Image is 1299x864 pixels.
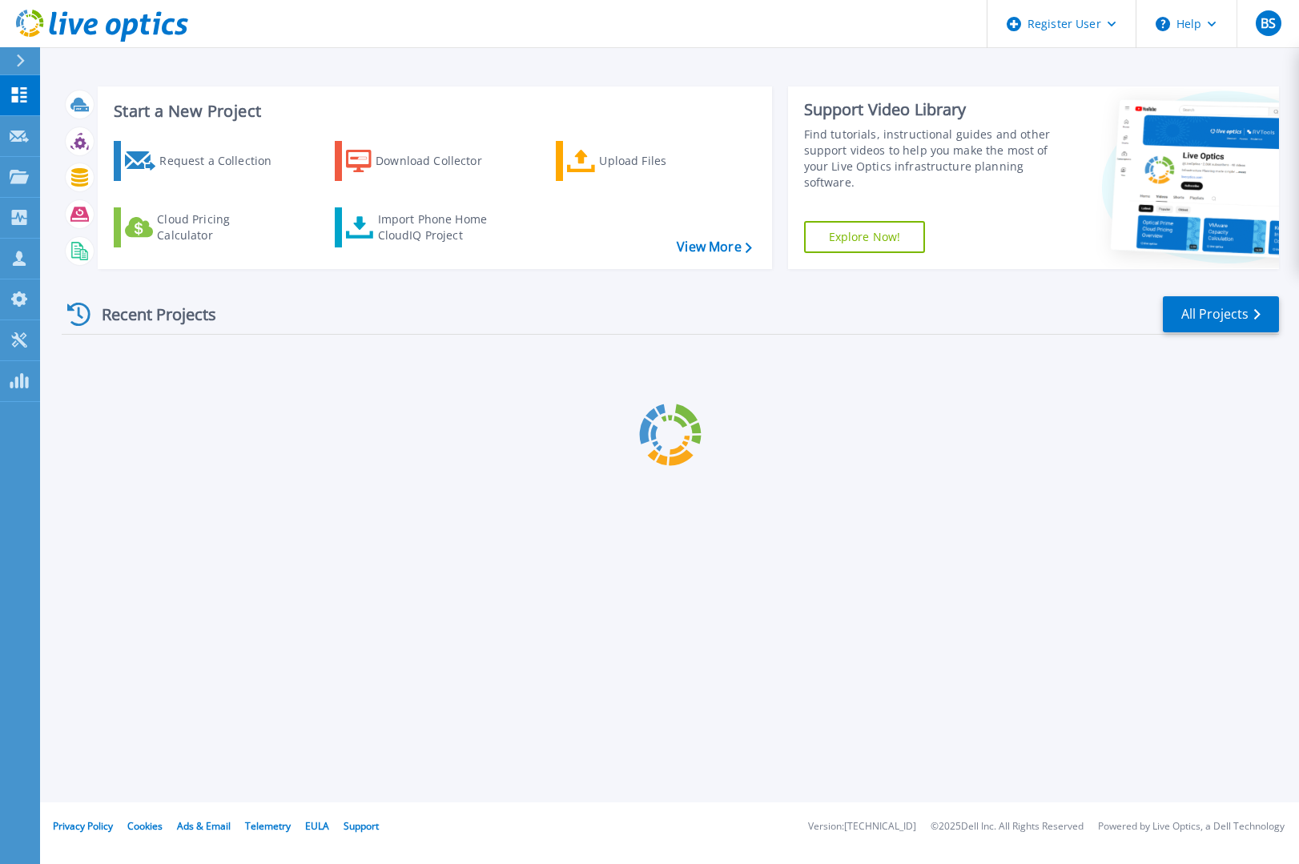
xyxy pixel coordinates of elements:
div: Upload Files [599,145,727,177]
div: Download Collector [376,145,504,177]
h3: Start a New Project [114,102,751,120]
a: Explore Now! [804,221,926,253]
a: View More [677,239,751,255]
div: Find tutorials, instructional guides and other support videos to help you make the most of your L... [804,127,1052,191]
li: Powered by Live Optics, a Dell Technology [1098,822,1285,832]
a: Ads & Email [177,819,231,833]
div: Import Phone Home CloudIQ Project [378,211,503,243]
li: © 2025 Dell Inc. All Rights Reserved [931,822,1084,832]
div: Request a Collection [159,145,288,177]
span: BS [1261,17,1276,30]
a: Telemetry [245,819,291,833]
a: Request a Collection [114,141,292,181]
a: Privacy Policy [53,819,113,833]
div: Cloud Pricing Calculator [157,211,285,243]
a: Cookies [127,819,163,833]
a: EULA [305,819,329,833]
a: Upload Files [556,141,734,181]
a: Download Collector [335,141,513,181]
a: Support [344,819,379,833]
a: All Projects [1163,296,1279,332]
a: Cloud Pricing Calculator [114,207,292,247]
div: Recent Projects [62,295,238,334]
li: Version: [TECHNICAL_ID] [808,822,916,832]
div: Support Video Library [804,99,1052,120]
